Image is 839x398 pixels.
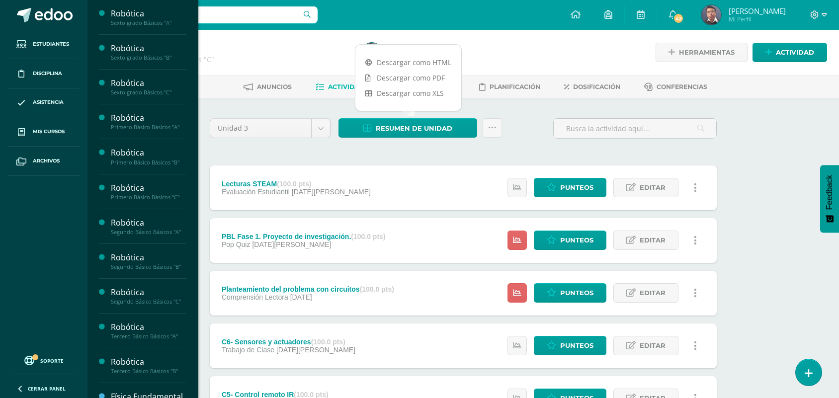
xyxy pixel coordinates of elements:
[292,188,371,196] span: [DATE][PERSON_NAME]
[360,285,394,293] strong: (100.0 pts)
[673,13,684,24] span: 42
[111,8,186,26] a: RobóticaSexto grado Básicos "A"
[111,112,186,124] div: Robótica
[111,78,186,96] a: RobóticaSexto grado Básicos "C"
[276,346,355,354] span: [DATE][PERSON_NAME]
[222,346,274,354] span: Trabajo de Clase
[825,175,834,210] span: Feedback
[222,188,290,196] span: Evaluación Estudiantil
[560,178,593,197] span: Punteos
[111,217,186,229] div: Robótica
[644,79,707,95] a: Conferencias
[490,83,540,90] span: Planificación
[534,231,606,250] a: Punteos
[125,55,350,64] div: Primero Básico Básicos 'C'
[111,54,186,61] div: Sexto grado Básicos "B"
[351,233,385,240] strong: (100.0 pts)
[111,89,186,96] div: Sexto grado Básicos "C"
[328,83,372,90] span: Actividades
[573,83,620,90] span: Dosificación
[640,284,666,302] span: Editar
[111,8,186,19] div: Robótica
[111,298,186,305] div: Segundo Básico Básicos "C"
[560,231,593,249] span: Punteos
[111,182,186,194] div: Robótica
[701,5,721,25] img: 83b56ef28f26fe507cf05badbb9af362.png
[111,124,186,131] div: Primero Básico Básicos "A"
[564,79,620,95] a: Dosificación
[479,79,540,95] a: Planificación
[33,40,69,48] span: Estudiantes
[534,336,606,355] a: Punteos
[222,338,355,346] div: C6- Sensores y actuadores
[111,321,186,340] a: RobóticaTercero Básico Básicos "A"
[338,118,477,138] a: Resumen de unidad
[222,285,394,293] div: Planteamiento del problema con circuitos
[218,119,304,138] span: Unidad 3
[125,41,350,55] h1: Robótica
[640,178,666,197] span: Editar
[40,357,64,364] span: Soporte
[362,43,382,63] img: 83b56ef28f26fe507cf05badbb9af362.png
[277,180,311,188] strong: (100.0 pts)
[222,233,386,240] div: PBL Fase 1. Proyecto de investigación.
[257,83,292,90] span: Anuncios
[111,43,186,54] div: Robótica
[111,252,186,263] div: Robótica
[111,19,186,26] div: Sexto grado Básicos "A"
[560,336,593,355] span: Punteos
[111,229,186,236] div: Segundo Básico Básicos "A"
[560,284,593,302] span: Punteos
[729,6,786,16] span: [PERSON_NAME]
[376,119,452,138] span: Resumen de unidad
[8,147,80,176] a: Archivos
[111,333,186,340] div: Tercero Básico Básicos "A"
[111,368,186,375] div: Tercero Básico Básicos "B"
[8,30,80,59] a: Estudiantes
[640,336,666,355] span: Editar
[776,43,814,62] span: Actividad
[244,79,292,95] a: Anuncios
[111,78,186,89] div: Robótica
[111,321,186,333] div: Robótica
[8,88,80,118] a: Asistencia
[33,157,60,165] span: Archivos
[111,147,186,159] div: Robótica
[94,6,318,23] input: Busca un usuario...
[355,85,461,101] a: Descargar como XLS
[311,338,345,346] strong: (100.0 pts)
[111,287,186,305] a: RobóticaSegundo Básico Básicos "C"
[33,128,65,136] span: Mis cursos
[222,240,251,248] span: Pop Quiz
[111,356,186,375] a: RobóticaTercero Básico Básicos "B"
[111,194,186,201] div: Primero Básico Básicos "C"
[111,287,186,298] div: Robótica
[554,119,716,138] input: Busca la actividad aquí...
[28,385,66,392] span: Cerrar panel
[640,231,666,249] span: Editar
[111,217,186,236] a: RobóticaSegundo Básico Básicos "A"
[534,283,606,303] a: Punteos
[33,98,64,106] span: Asistencia
[355,55,461,70] a: Descargar como HTML
[210,119,330,138] a: Unidad 3
[820,165,839,233] button: Feedback - Mostrar encuesta
[222,293,288,301] span: Comprensión Lectora
[316,79,372,95] a: Actividades
[111,159,186,166] div: Primero Básico Básicos "B"
[8,59,80,88] a: Disciplina
[111,147,186,165] a: RobóticaPrimero Básico Básicos "B"
[753,43,827,62] a: Actividad
[534,178,606,197] a: Punteos
[111,252,186,270] a: RobóticaSegundo Básico Básicos "B"
[111,112,186,131] a: RobóticaPrimero Básico Básicos "A"
[111,43,186,61] a: RobóticaSexto grado Básicos "B"
[12,353,76,367] a: Soporte
[222,180,371,188] div: Lecturas STEAM
[355,70,461,85] a: Descargar como PDF
[679,43,735,62] span: Herramientas
[657,83,707,90] span: Conferencias
[33,70,62,78] span: Disciplina
[729,15,786,23] span: Mi Perfil
[111,356,186,368] div: Robótica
